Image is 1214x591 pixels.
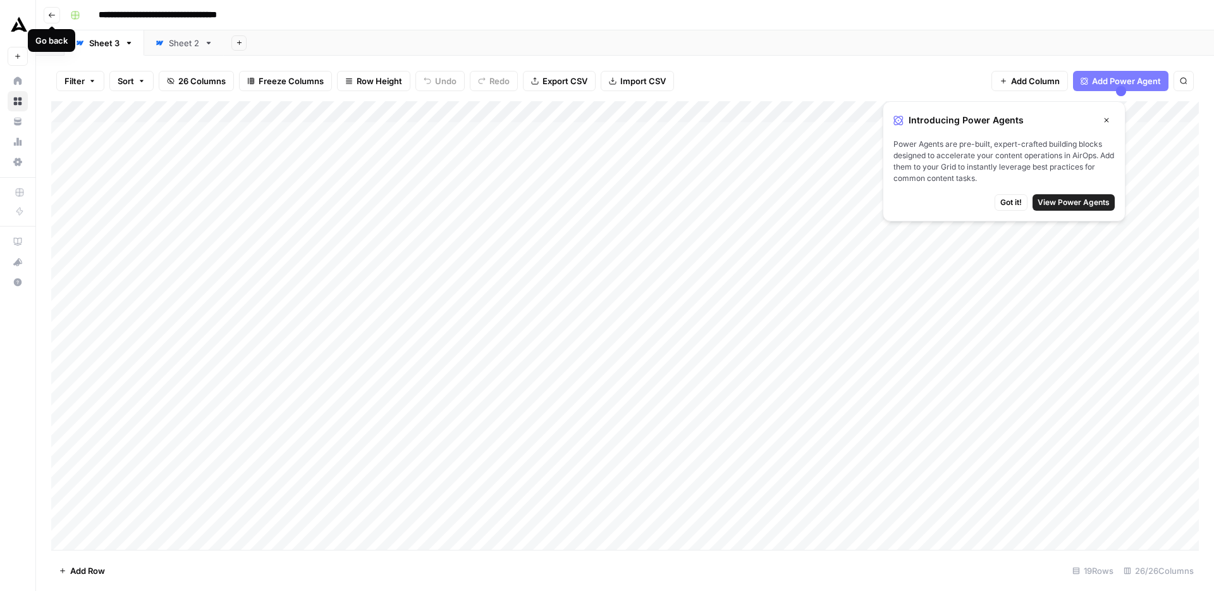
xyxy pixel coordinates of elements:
button: Add Column [991,71,1068,91]
button: Freeze Columns [239,71,332,91]
span: Add Column [1011,75,1060,87]
span: Sort [118,75,134,87]
button: Redo [470,71,518,91]
button: What's new? [8,252,28,272]
span: Undo [435,75,457,87]
button: Undo [415,71,465,91]
span: Row Height [357,75,402,87]
span: Filter [64,75,85,87]
span: Got it! [1000,197,1022,208]
button: Add Power Agent [1073,71,1168,91]
div: Sheet 2 [169,37,199,49]
a: Usage [8,132,28,152]
a: Settings [8,152,28,172]
div: Sheet 3 [89,37,120,49]
button: Export CSV [523,71,596,91]
a: Sheet 3 [64,30,144,56]
button: View Power Agents [1033,194,1115,211]
span: Export CSV [543,75,587,87]
span: 26 Columns [178,75,226,87]
button: Got it! [995,194,1027,211]
div: What's new? [8,252,27,271]
button: Row Height [337,71,410,91]
span: Freeze Columns [259,75,324,87]
div: 26/26 Columns [1119,561,1199,581]
button: Import CSV [601,71,674,91]
span: Redo [489,75,510,87]
button: Add Row [51,561,113,581]
span: View Power Agents [1038,197,1110,208]
span: Add Row [70,564,105,577]
a: Home [8,71,28,91]
div: Introducing Power Agents [893,112,1115,128]
span: Power Agents are pre-built, expert-crafted building blocks designed to accelerate your content op... [893,139,1115,184]
button: 26 Columns [159,71,234,91]
img: Animalz Logo [8,15,30,37]
div: 19 Rows [1067,561,1119,581]
a: Sheet 2 [144,30,224,56]
span: Add Power Agent [1092,75,1161,87]
button: Filter [56,71,104,91]
div: Go back [35,34,68,47]
a: Your Data [8,111,28,132]
a: AirOps Academy [8,232,28,252]
a: Browse [8,91,28,111]
button: Help + Support [8,272,28,292]
span: Import CSV [620,75,666,87]
button: Workspace: Animalz [8,10,28,42]
button: Sort [109,71,154,91]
